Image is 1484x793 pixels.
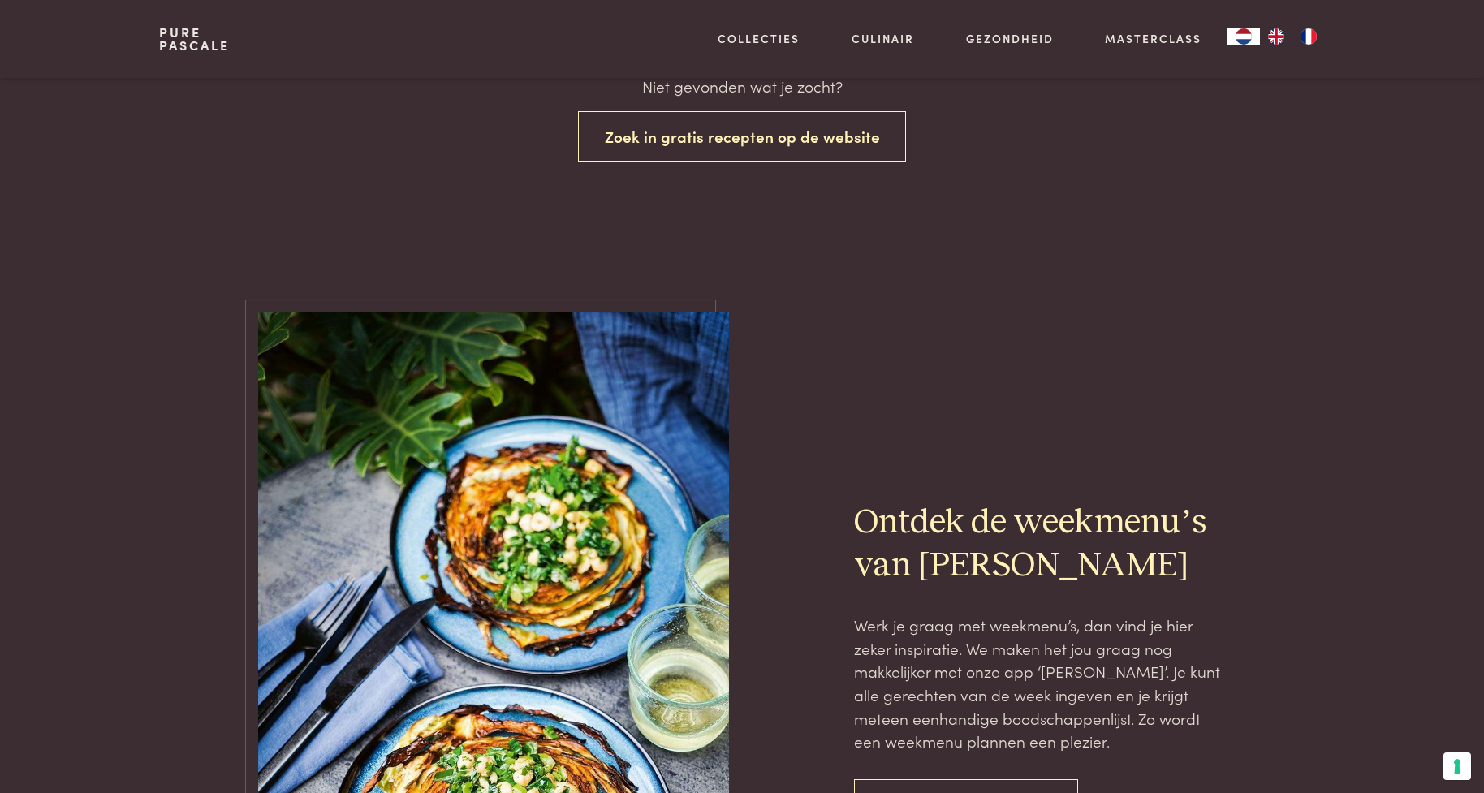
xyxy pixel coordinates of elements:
[1227,28,1325,45] aside: Language selected: Nederlands
[854,502,1226,588] h2: Ontdek de weekmenu’s van [PERSON_NAME]
[1105,30,1201,47] a: Masterclass
[1227,28,1260,45] a: NL
[852,30,914,47] a: Culinair
[854,614,1226,753] p: Werk je graag met weekmenu’s, dan vind je hier zeker inspiratie. We maken het jou graag nog makke...
[1260,28,1325,45] ul: Language list
[966,30,1054,47] a: Gezondheid
[1260,28,1292,45] a: EN
[642,75,843,98] p: Niet gevonden wat je zocht?
[1227,28,1260,45] div: Language
[159,26,230,52] a: PurePascale
[578,111,907,162] button: Zoek in gratis recepten op de website
[718,30,800,47] a: Collecties
[1443,752,1471,780] button: Uw voorkeuren voor toestemming voor trackingtechnologieën
[1292,28,1325,45] a: FR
